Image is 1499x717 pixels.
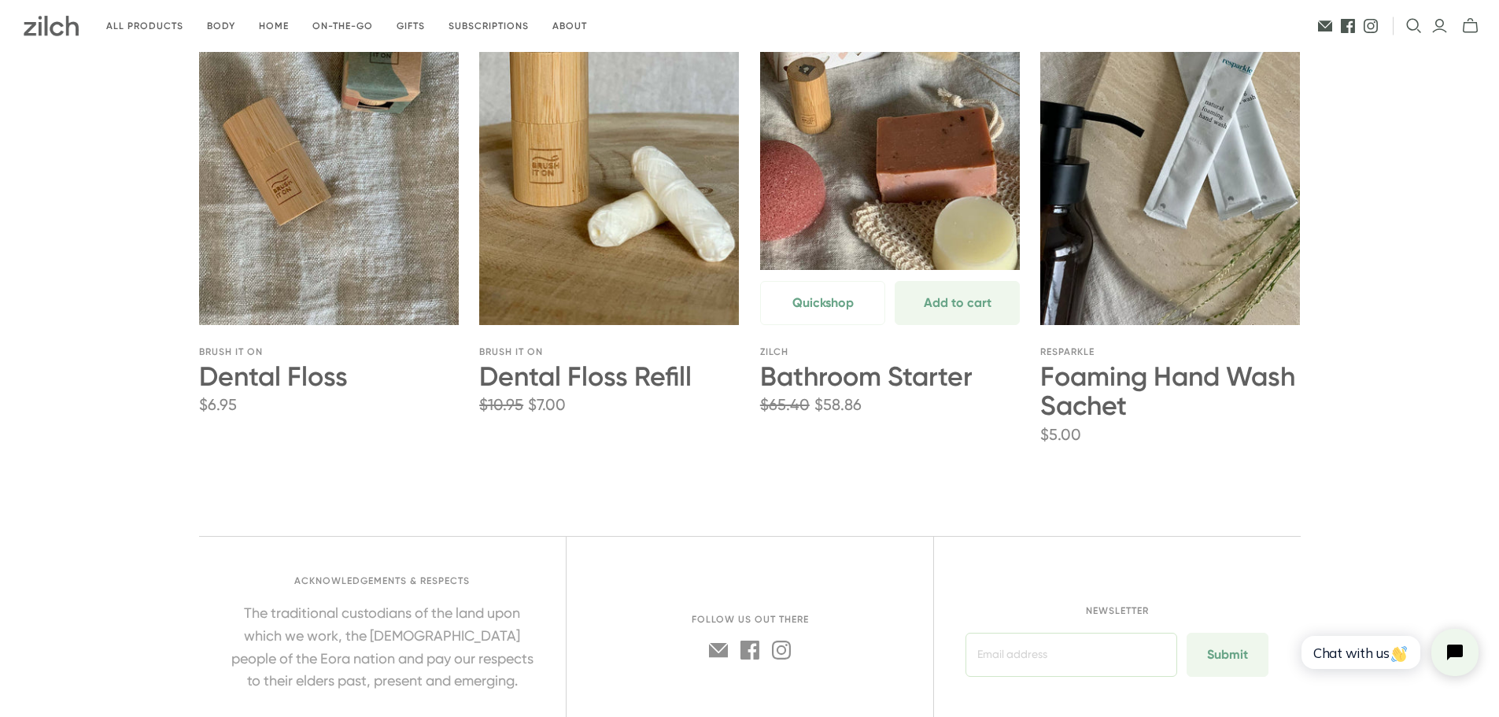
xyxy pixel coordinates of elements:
[1040,360,1295,422] a: Foaming Hand Wash Sachet
[923,294,991,312] span: Add to cart
[760,360,973,393] a: Bathroom Starter
[1284,615,1492,689] iframe: Tidio Chat
[760,281,885,325] button: Quickshop
[895,281,1020,325] button: Add to cart
[965,606,1269,616] h2: Newsletter
[199,394,237,416] span: $6.95
[1457,17,1483,35] button: mini-cart-toggle
[195,8,247,45] a: Body
[760,270,1020,325] a: Quickshop Add to cart
[94,8,195,45] a: All products
[1431,17,1448,35] a: Login
[965,633,1178,677] input: Email address
[814,394,862,416] span: $58.86
[760,394,810,416] span: $65.40
[24,16,79,36] img: Zilch has done the hard yards and handpicked the best ethical and sustainable products for you an...
[1406,18,1422,34] button: Open search
[479,394,523,416] span: $10.95
[598,615,902,625] h2: Follow us out there
[1187,633,1268,677] input: Submit
[1040,423,1081,445] span: $5.00
[760,346,788,357] a: Zilch
[231,576,535,586] h2: Acknowledgements & respects
[231,602,535,693] p: The traditional custodians of the land upon which we work, the [DEMOGRAPHIC_DATA] people of the E...
[528,394,566,416] span: $7.00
